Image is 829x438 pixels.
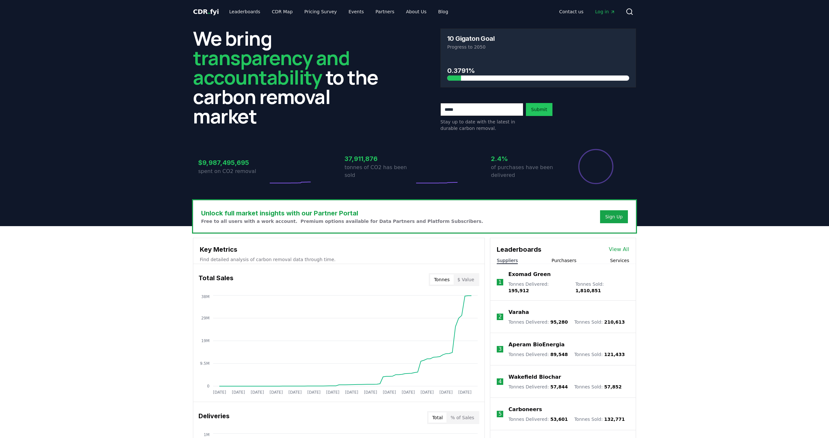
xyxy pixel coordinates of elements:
button: Tonnes [430,274,453,285]
span: 57,852 [604,384,622,389]
button: $ Value [454,274,478,285]
tspan: [DATE] [345,390,358,395]
button: Sign Up [600,210,628,223]
tspan: [DATE] [383,390,396,395]
a: Sign Up [605,213,623,220]
h3: $9,987,495,695 [198,158,268,167]
nav: Main [224,6,453,17]
p: Tonnes Delivered : [508,281,569,294]
a: View All [609,246,629,253]
h3: Total Sales [199,273,233,286]
button: Submit [526,103,552,116]
tspan: [DATE] [307,390,321,395]
p: Tonnes Sold : [574,416,625,422]
span: CDR fyi [193,8,219,16]
p: tonnes of CO2 has been sold [345,164,414,179]
p: spent on CO2 removal [198,167,268,175]
span: 57,844 [550,384,568,389]
p: 5 [498,410,502,418]
tspan: 9.5M [200,361,210,366]
p: Find detailed analysis of carbon removal data through time. [200,256,478,263]
tspan: [DATE] [232,390,245,395]
p: Tonnes Delivered : [508,351,568,358]
tspan: [DATE] [439,390,453,395]
p: Tonnes Sold : [575,281,629,294]
button: % of Sales [447,412,478,423]
tspan: [DATE] [213,390,226,395]
h3: 0.3791% [447,66,629,75]
a: Blog [433,6,453,17]
a: CDR Map [267,6,298,17]
p: Tonnes Sold : [574,384,621,390]
button: Purchasers [551,257,576,264]
nav: Main [554,6,620,17]
p: Tonnes Delivered : [508,319,568,325]
h3: 2.4% [491,154,561,164]
p: 4 [498,378,502,386]
span: 95,280 [550,319,568,325]
tspan: 1M [204,432,210,437]
a: About Us [401,6,432,17]
a: Partners [370,6,400,17]
a: Events [343,6,369,17]
tspan: 0 [207,384,210,388]
p: 2 [498,313,502,321]
a: Wakefield Biochar [508,373,561,381]
tspan: [DATE] [289,390,302,395]
span: 1,810,851 [575,288,601,293]
span: 132,771 [604,417,625,422]
span: 53,601 [550,417,568,422]
p: Tonnes Sold : [574,351,625,358]
button: Services [610,257,629,264]
span: Log in [595,8,615,15]
p: of purchases have been delivered [491,164,561,179]
span: 89,548 [550,352,568,357]
span: 195,912 [508,288,529,293]
p: 3 [498,345,502,353]
span: . [208,8,210,16]
p: 1 [498,278,502,286]
tspan: [DATE] [402,390,415,395]
h3: Unlock full market insights with our Partner Portal [201,208,483,218]
h2: We bring to the carbon removal market [193,29,389,126]
tspan: [DATE] [251,390,264,395]
span: 121,433 [604,352,625,357]
h3: 37,911,876 [345,154,414,164]
tspan: [DATE] [421,390,434,395]
p: Free to all users with a work account. Premium options available for Data Partners and Platform S... [201,218,483,225]
tspan: 38M [201,294,210,299]
tspan: [DATE] [270,390,283,395]
tspan: [DATE] [364,390,377,395]
a: Varaha [508,308,529,316]
h3: Deliveries [199,411,230,424]
button: Suppliers [497,257,518,264]
a: Contact us [554,6,589,17]
a: Pricing Survey [299,6,342,17]
span: 210,613 [604,319,625,325]
a: Leaderboards [224,6,266,17]
div: Percentage of sales delivered [578,148,614,185]
a: Log in [590,6,620,17]
p: Tonnes Delivered : [508,384,568,390]
h3: Key Metrics [200,245,478,254]
p: Tonnes Sold : [574,319,625,325]
span: transparency and accountability [193,44,349,90]
tspan: [DATE] [326,390,339,395]
a: Exomad Green [508,271,551,278]
tspan: 19M [201,339,210,343]
h3: 10 Gigaton Goal [447,35,494,42]
a: Carboneers [508,406,542,413]
p: Progress to 2050 [447,44,629,50]
a: CDR.fyi [193,7,219,16]
button: Total [428,412,447,423]
p: Tonnes Delivered : [508,416,568,422]
a: Aperam BioEnergia [508,341,564,349]
p: Stay up to date with the latest in durable carbon removal. [440,119,523,132]
tspan: 29M [201,316,210,320]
